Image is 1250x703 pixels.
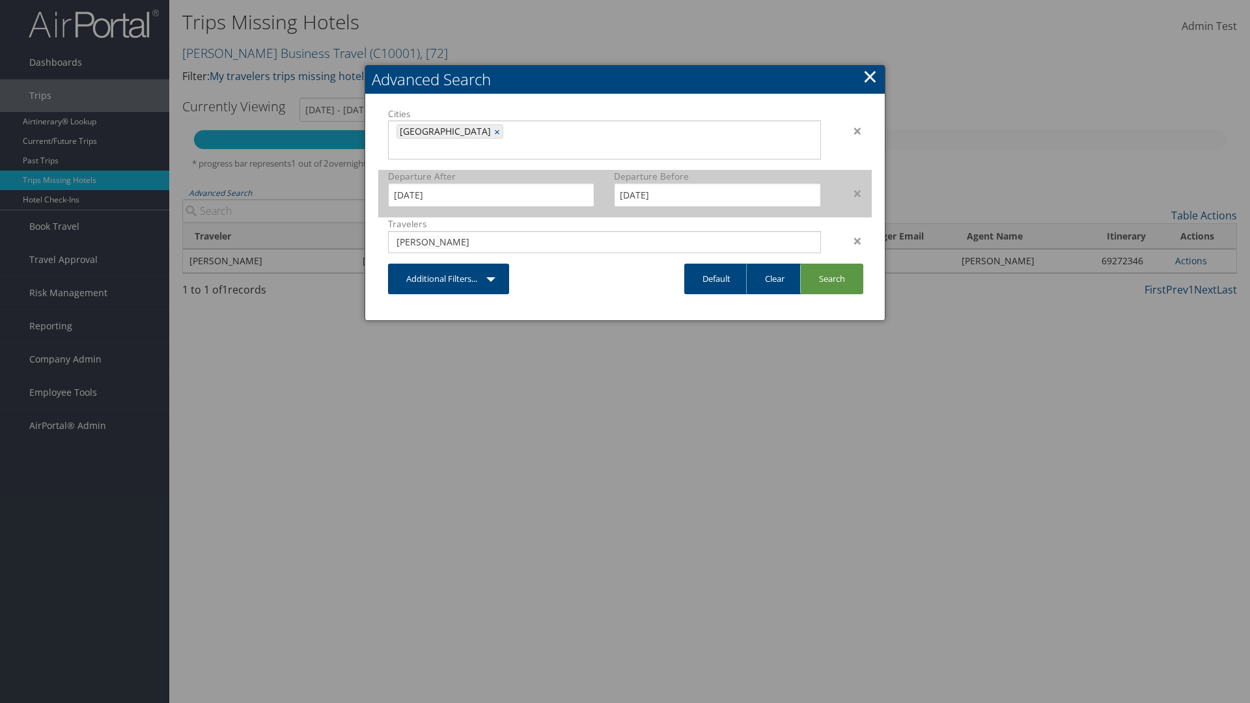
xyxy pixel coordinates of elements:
a: Search [800,264,863,294]
a: × [494,125,503,138]
span: [GEOGRAPHIC_DATA] [397,125,491,138]
a: Clear [746,264,803,294]
h2: Advanced Search [365,65,885,94]
div: × [831,233,872,249]
a: Close [863,63,878,89]
a: Additional Filters... [388,264,509,294]
label: Departure After [388,170,594,183]
div: × [831,123,872,139]
label: Travelers [388,217,821,230]
div: × [831,186,872,201]
a: Default [684,264,749,294]
label: Departure Before [614,170,820,183]
label: Cities [388,107,821,120]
